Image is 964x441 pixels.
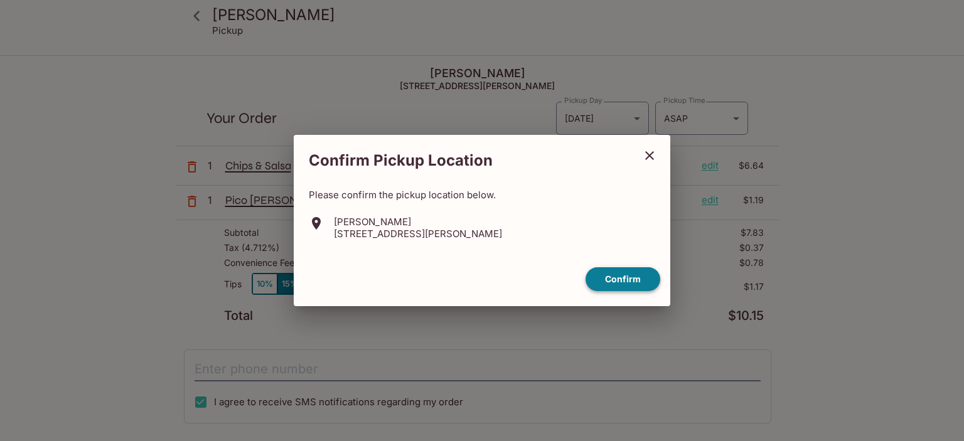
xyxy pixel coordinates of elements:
h2: Confirm Pickup Location [294,145,634,176]
button: close [634,140,665,171]
p: [STREET_ADDRESS][PERSON_NAME] [334,228,502,240]
button: confirm [586,267,660,292]
p: [PERSON_NAME] [334,216,502,228]
p: Please confirm the pickup location below. [309,189,655,201]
